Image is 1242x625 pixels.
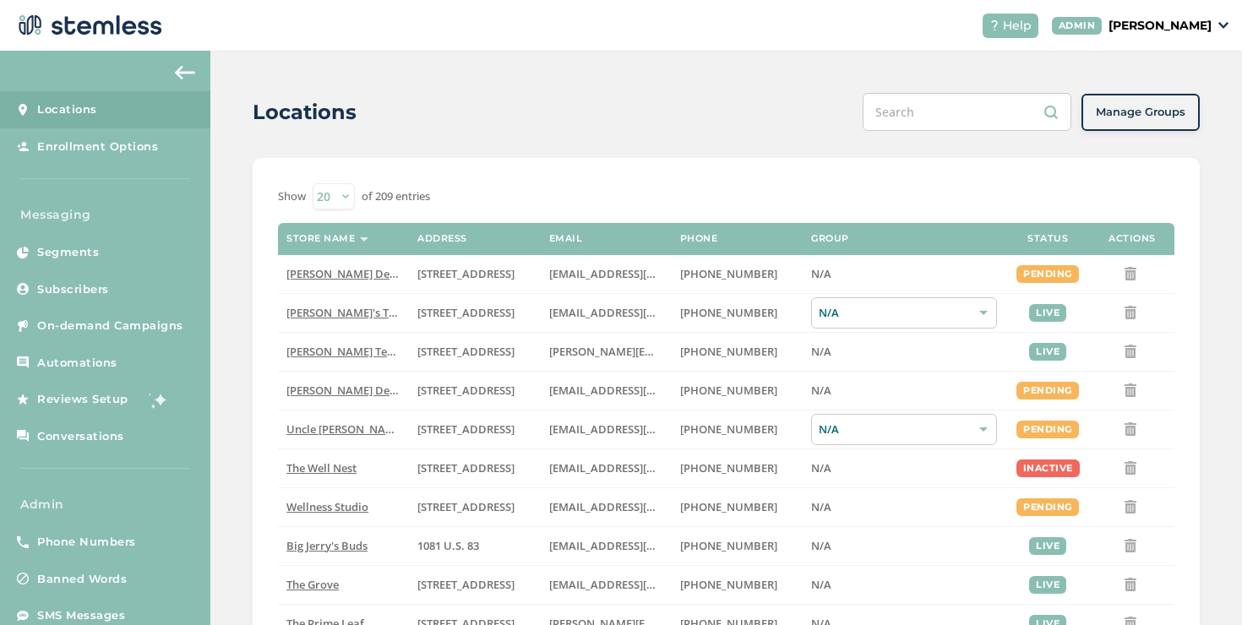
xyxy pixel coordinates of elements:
[680,305,777,320] span: [PHONE_NUMBER]
[417,578,531,592] label: 8155 Center Street
[14,8,162,42] img: logo-dark-0685b13c.svg
[680,306,794,320] label: (503) 804-9208
[811,383,997,398] label: N/A
[1029,537,1066,555] div: live
[37,534,136,551] span: Phone Numbers
[680,344,777,359] span: [PHONE_NUMBER]
[811,297,997,329] div: N/A
[286,499,368,514] span: Wellness Studio
[549,539,663,553] label: info@bigjerrysbuds.com
[286,500,400,514] label: Wellness Studio
[549,345,663,359] label: swapnil@stemless.co
[680,538,777,553] span: [PHONE_NUMBER]
[37,607,125,624] span: SMS Messages
[549,460,733,476] span: [EMAIL_ADDRESS][DOMAIN_NAME]
[680,500,794,514] label: (269) 929-8463
[175,66,195,79] img: icon-arrow-back-accent-c549486e.svg
[286,383,400,398] label: Hazel Delivery 4
[286,266,419,281] span: [PERSON_NAME] Delivery
[680,577,777,592] span: [PHONE_NUMBER]
[37,355,117,372] span: Automations
[1090,223,1174,255] th: Actions
[811,233,849,244] label: Group
[1109,17,1212,35] p: [PERSON_NAME]
[37,318,183,334] span: On-demand Campaigns
[680,266,777,281] span: [PHONE_NUMBER]
[417,539,531,553] label: 1081 U.S. 83
[680,383,777,398] span: [PHONE_NUMBER]
[417,383,515,398] span: [STREET_ADDRESS]
[680,345,794,359] label: (503) 332-4545
[680,461,794,476] label: (269) 929-8463
[286,422,400,437] label: Uncle Herb’s King Circle
[549,461,663,476] label: vmrobins@gmail.com
[549,421,733,437] span: [EMAIL_ADDRESS][DOMAIN_NAME]
[680,539,794,553] label: (580) 539-1118
[1016,498,1079,516] div: pending
[417,267,531,281] label: 17523 Ventura Boulevard
[1052,17,1103,35] div: ADMIN
[253,97,357,128] h2: Locations
[278,188,306,205] label: Show
[549,266,733,281] span: [EMAIL_ADDRESS][DOMAIN_NAME]
[1158,544,1242,625] iframe: Chat Widget
[286,577,339,592] span: The Grove
[680,267,794,281] label: (818) 561-0790
[549,422,663,437] label: christian@uncleherbsak.com
[811,539,997,553] label: N/A
[1096,104,1185,121] span: Manage Groups
[811,500,997,514] label: N/A
[1029,304,1066,322] div: live
[417,345,531,359] label: 5241 Center Boulevard
[549,233,583,244] label: Email
[417,306,531,320] label: 123 East Main Street
[549,500,663,514] label: vmrobins@gmail.com
[286,267,400,281] label: Hazel Delivery
[1027,233,1068,244] label: Status
[417,500,531,514] label: 123 Main Street
[549,383,733,398] span: [EMAIL_ADDRESS][DOMAIN_NAME]
[417,460,515,476] span: [STREET_ADDRESS]
[680,233,718,244] label: Phone
[360,237,368,242] img: icon-sort-1e1d7615.svg
[1016,459,1080,477] div: inactive
[1003,17,1032,35] span: Help
[549,538,733,553] span: [EMAIL_ADDRESS][DOMAIN_NAME]
[549,383,663,398] label: arman91488@gmail.com
[417,461,531,476] label: 1005 4th Avenue
[1081,94,1200,131] button: Manage Groups
[1029,343,1066,361] div: live
[1016,382,1079,399] div: pending
[37,391,128,408] span: Reviews Setup
[286,344,426,359] span: [PERSON_NAME] Test store
[417,422,531,437] label: 209 King Circle
[286,306,400,320] label: Brian's Test Store
[417,577,515,592] span: [STREET_ADDRESS]
[863,93,1071,131] input: Search
[37,428,124,445] span: Conversations
[417,499,515,514] span: [STREET_ADDRESS]
[549,344,820,359] span: [PERSON_NAME][EMAIL_ADDRESS][DOMAIN_NAME]
[141,383,175,416] img: glitter-stars-b7820f95.gif
[37,571,127,588] span: Banned Words
[286,538,368,553] span: Big Jerry's Buds
[417,266,515,281] span: [STREET_ADDRESS]
[811,345,997,359] label: N/A
[286,461,400,476] label: The Well Nest
[549,578,663,592] label: dexter@thegroveca.com
[549,499,733,514] span: [EMAIL_ADDRESS][DOMAIN_NAME]
[1029,576,1066,594] div: live
[680,421,777,437] span: [PHONE_NUMBER]
[286,421,470,437] span: Uncle [PERSON_NAME]’s King Circle
[680,578,794,592] label: (619) 600-1269
[680,460,777,476] span: [PHONE_NUMBER]
[362,188,430,205] label: of 209 entries
[1016,421,1079,438] div: pending
[417,383,531,398] label: 17523 Ventura Boulevard
[37,281,109,298] span: Subscribers
[286,578,400,592] label: The Grove
[417,305,515,320] span: [STREET_ADDRESS]
[286,383,428,398] span: [PERSON_NAME] Delivery 4
[811,414,997,445] div: N/A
